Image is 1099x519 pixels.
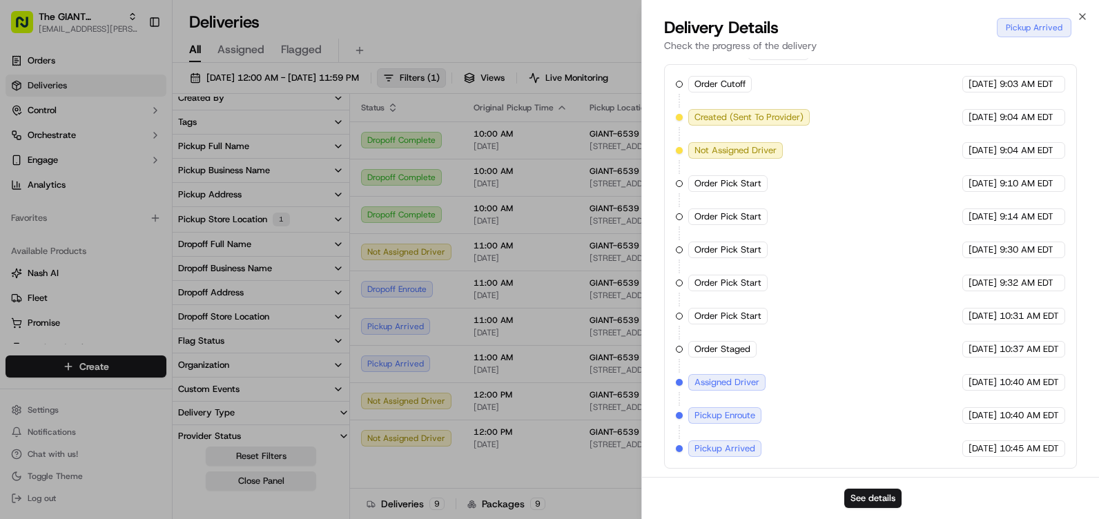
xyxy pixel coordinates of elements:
[36,89,249,104] input: Got a question? Start typing here...
[14,14,41,41] img: Nash
[694,343,750,355] span: Order Staged
[969,144,997,157] span: [DATE]
[694,277,761,289] span: Order Pick Start
[694,144,777,157] span: Not Assigned Driver
[1000,409,1059,422] span: 10:40 AM EDT
[1000,244,1053,256] span: 9:30 AM EDT
[694,210,761,223] span: Order Pick Start
[969,177,997,190] span: [DATE]
[1000,78,1053,90] span: 9:03 AM EDT
[694,376,759,389] span: Assigned Driver
[111,195,227,219] a: 💻API Documentation
[47,132,226,146] div: Start new chat
[694,310,761,322] span: Order Pick Start
[969,310,997,322] span: [DATE]
[969,111,997,124] span: [DATE]
[130,200,222,214] span: API Documentation
[969,78,997,90] span: [DATE]
[1000,277,1053,289] span: 9:32 AM EDT
[1000,144,1053,157] span: 9:04 AM EDT
[235,136,251,153] button: Start new chat
[969,244,997,256] span: [DATE]
[844,489,902,508] button: See details
[1000,442,1059,455] span: 10:45 AM EDT
[1000,111,1053,124] span: 9:04 AM EDT
[117,202,128,213] div: 💻
[694,442,755,455] span: Pickup Arrived
[969,409,997,422] span: [DATE]
[664,39,1077,52] p: Check the progress of the delivery
[1000,310,1059,322] span: 10:31 AM EDT
[1000,343,1059,355] span: 10:37 AM EDT
[8,195,111,219] a: 📗Knowledge Base
[694,409,755,422] span: Pickup Enroute
[1000,210,1053,223] span: 9:14 AM EDT
[14,132,39,157] img: 1736555255976-a54dd68f-1ca7-489b-9aae-adbdc363a1c4
[47,146,175,157] div: We're available if you need us!
[137,234,167,244] span: Pylon
[969,210,997,223] span: [DATE]
[664,17,779,39] span: Delivery Details
[694,78,746,90] span: Order Cutoff
[694,111,804,124] span: Created (Sent To Provider)
[28,200,106,214] span: Knowledge Base
[969,376,997,389] span: [DATE]
[694,177,761,190] span: Order Pick Start
[14,55,251,77] p: Welcome 👋
[1000,177,1053,190] span: 9:10 AM EDT
[14,202,25,213] div: 📗
[969,343,997,355] span: [DATE]
[969,277,997,289] span: [DATE]
[97,233,167,244] a: Powered byPylon
[694,244,761,256] span: Order Pick Start
[1000,376,1059,389] span: 10:40 AM EDT
[969,442,997,455] span: [DATE]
